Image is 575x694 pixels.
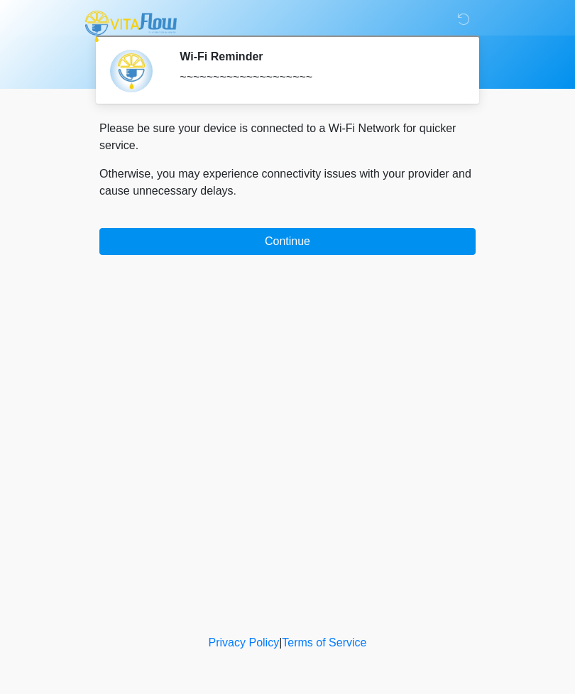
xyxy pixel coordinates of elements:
[99,228,476,255] button: Continue
[234,185,236,197] span: .
[180,69,454,86] div: ~~~~~~~~~~~~~~~~~~~~
[209,636,280,649] a: Privacy Policy
[110,50,153,92] img: Agent Avatar
[180,50,454,63] h2: Wi-Fi Reminder
[99,166,476,200] p: Otherwise, you may experience connectivity issues with your provider and cause unnecessary delays
[99,120,476,154] p: Please be sure your device is connected to a Wi-Fi Network for quicker service.
[85,11,177,42] img: Vitaflow IV Hydration and Health Logo
[282,636,366,649] a: Terms of Service
[279,636,282,649] a: |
